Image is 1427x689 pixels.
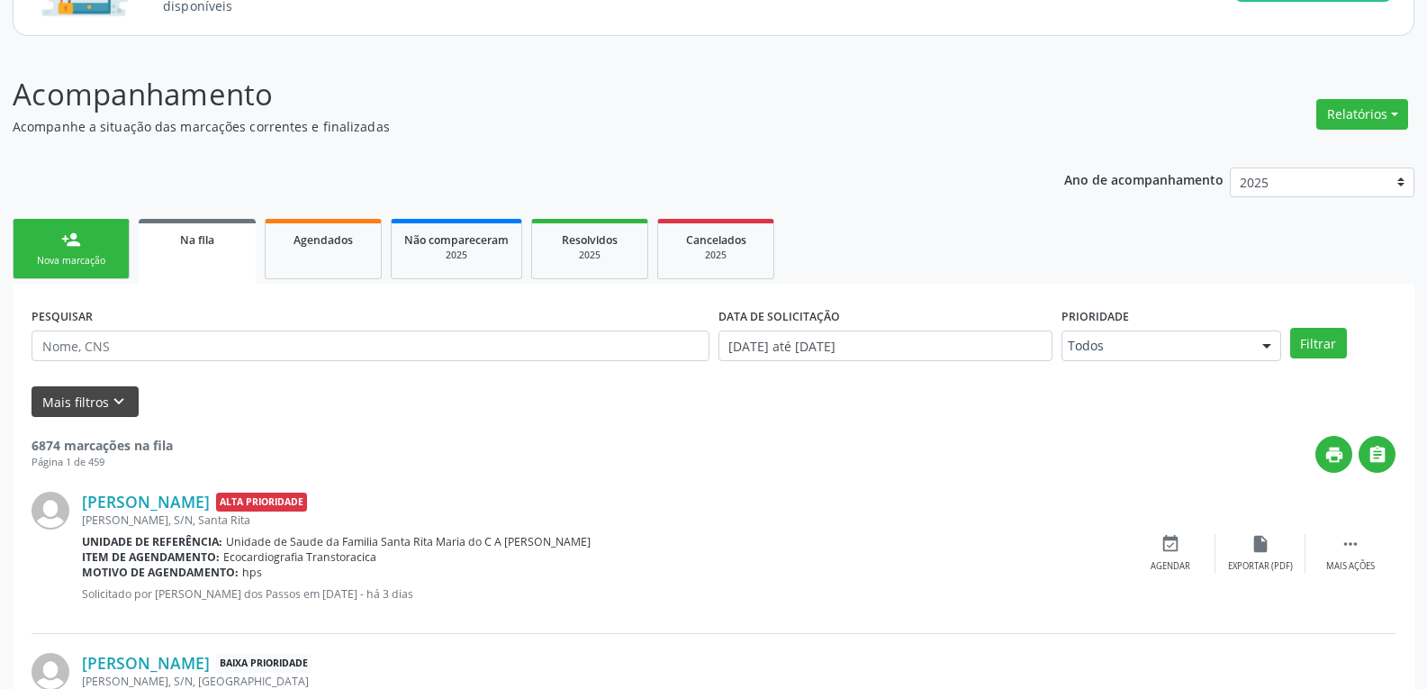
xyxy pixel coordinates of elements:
[1326,560,1375,573] div: Mais ações
[82,534,222,549] b: Unidade de referência:
[32,492,69,530] img: img
[26,254,116,267] div: Nova marcação
[1290,328,1347,358] button: Filtrar
[82,674,1125,689] div: [PERSON_NAME], S/N, [GEOGRAPHIC_DATA]
[82,653,210,673] a: [PERSON_NAME]
[82,512,1125,528] div: [PERSON_NAME], S/N, Santa Rita
[1068,337,1244,355] span: Todos
[82,565,239,580] b: Motivo de agendamento:
[1151,560,1190,573] div: Agendar
[223,549,376,565] span: Ecocardiografia Transtoracica
[1161,534,1180,554] i: event_available
[545,249,635,262] div: 2025
[61,230,81,249] div: person_add
[82,549,220,565] b: Item de agendamento:
[671,249,761,262] div: 2025
[1251,534,1270,554] i: insert_drive_file
[1228,560,1293,573] div: Exportar (PDF)
[13,72,994,117] p: Acompanhamento
[1368,445,1387,465] i: 
[718,303,840,331] label: DATA DE SOLICITAÇÃO
[109,392,129,412] i: keyboard_arrow_down
[1061,303,1129,331] label: Prioridade
[82,492,210,512] a: [PERSON_NAME]
[82,586,1125,602] p: Solicitado por [PERSON_NAME] dos Passos em [DATE] - há 3 dias
[226,534,591,549] span: Unidade de Saude da Familia Santa Rita Maria do C A [PERSON_NAME]
[294,232,353,248] span: Agendados
[1359,436,1395,473] button: 
[1315,436,1352,473] button: print
[1064,168,1224,190] p: Ano de acompanhamento
[1341,534,1360,554] i: 
[718,331,1052,361] input: Selecione um intervalo
[216,654,312,673] span: Baixa Prioridade
[216,493,307,512] span: Alta Prioridade
[1316,99,1408,130] button: Relatórios
[404,232,509,248] span: Não compareceram
[180,232,214,248] span: Na fila
[32,455,173,470] div: Página 1 de 459
[13,117,994,136] p: Acompanhe a situação das marcações correntes e finalizadas
[32,331,709,361] input: Nome, CNS
[32,386,139,418] button: Mais filtroskeyboard_arrow_down
[686,232,746,248] span: Cancelados
[32,303,93,331] label: PESQUISAR
[1324,445,1344,465] i: print
[404,249,509,262] div: 2025
[242,565,262,580] span: hps
[32,437,173,454] strong: 6874 marcações na fila
[562,232,618,248] span: Resolvidos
